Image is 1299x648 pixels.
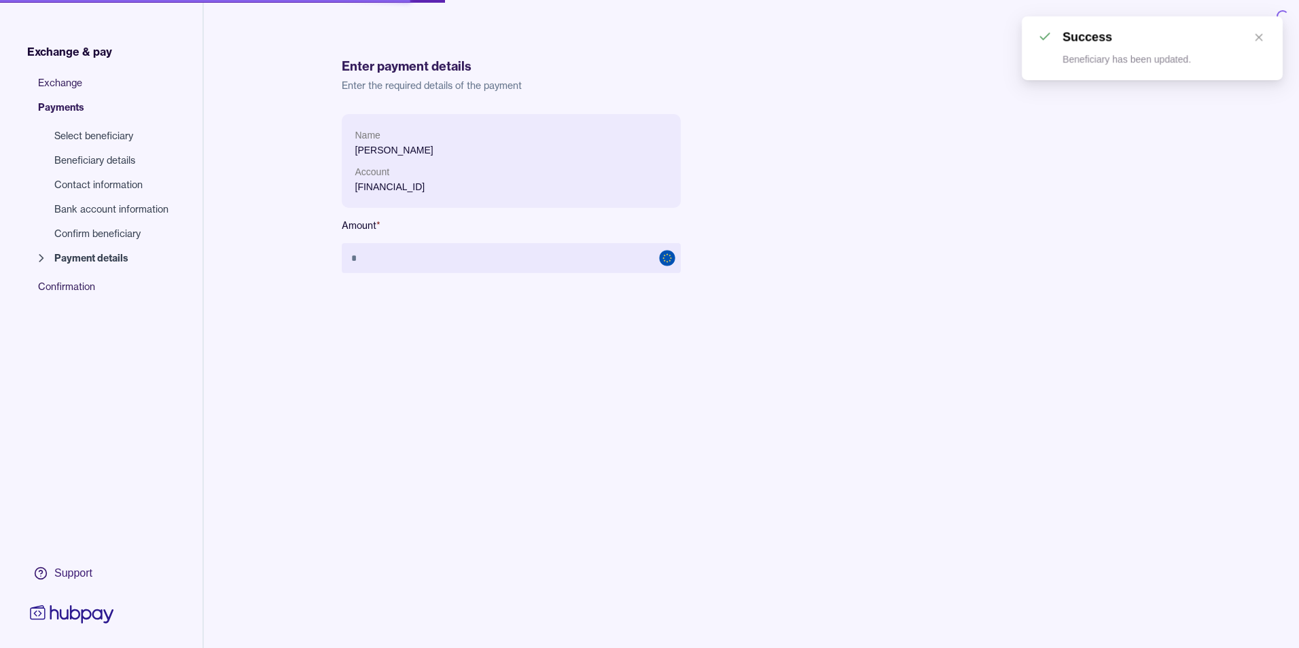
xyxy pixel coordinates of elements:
p: Account [355,164,667,179]
span: Exchange & pay [27,43,112,60]
p: [PERSON_NAME] [355,143,667,158]
p: Beneficiary has been updated. [1063,54,1191,65]
p: Name [355,128,667,143]
span: Bank account information [54,202,168,216]
span: Payments [38,101,182,125]
p: [FINANCIAL_ID] [355,179,667,194]
h1: Enter payment details [342,57,1162,76]
span: Exchange [38,76,182,101]
span: Contact information [54,178,168,192]
h1: Success [1063,31,1112,44]
a: Close [1251,30,1266,45]
button: Close [1239,11,1288,41]
label: Amount [342,219,681,232]
p: Enter the required details of the payment [342,79,1162,92]
span: Beneficiary details [54,154,168,167]
div: Support [54,566,92,581]
a: Support [27,559,117,588]
span: Confirmation [38,280,182,304]
span: Payment details [54,251,168,265]
span: Confirm beneficiary [54,227,168,240]
span: close [1254,33,1264,42]
span: Select beneficiary [54,129,168,143]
